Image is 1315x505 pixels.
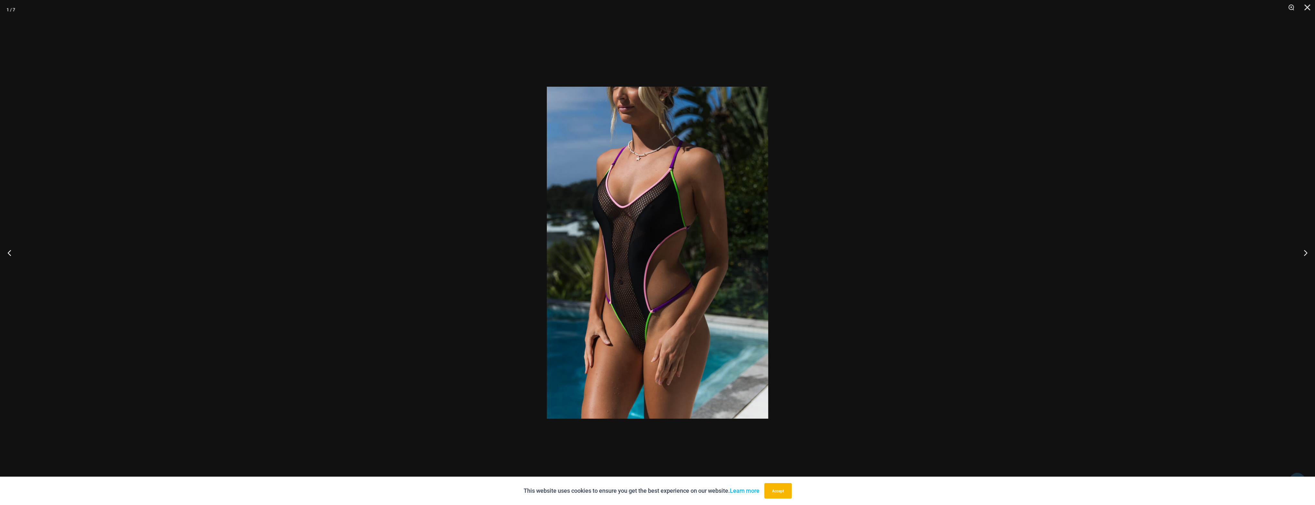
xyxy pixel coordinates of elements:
[730,487,759,494] a: Learn more
[524,486,759,496] p: This website uses cookies to ensure you get the best experience on our website.
[1291,237,1315,269] button: Next
[547,87,768,419] img: Reckless Neon Crush Black Neon 879 One Piece 01
[6,5,15,15] div: 1 / 7
[764,483,792,499] button: Accept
